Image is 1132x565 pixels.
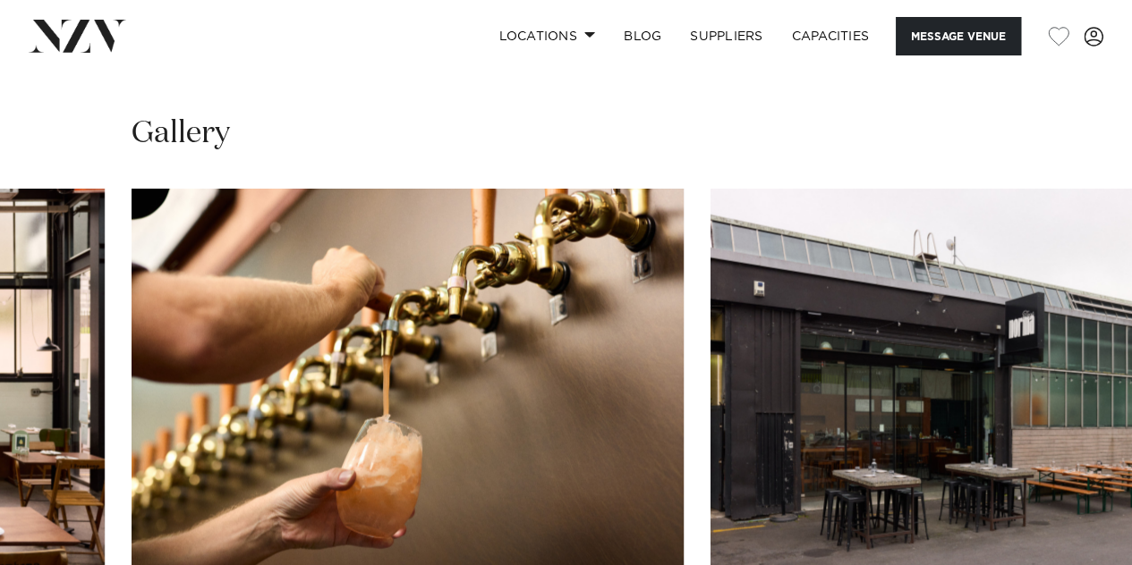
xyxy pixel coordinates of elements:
button: Message Venue [896,17,1021,55]
a: BLOG [609,17,676,55]
a: SUPPLIERS [676,17,777,55]
h2: Gallery [132,114,230,154]
a: Capacities [778,17,884,55]
img: nzv-logo.png [29,20,126,52]
a: Locations [484,17,609,55]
